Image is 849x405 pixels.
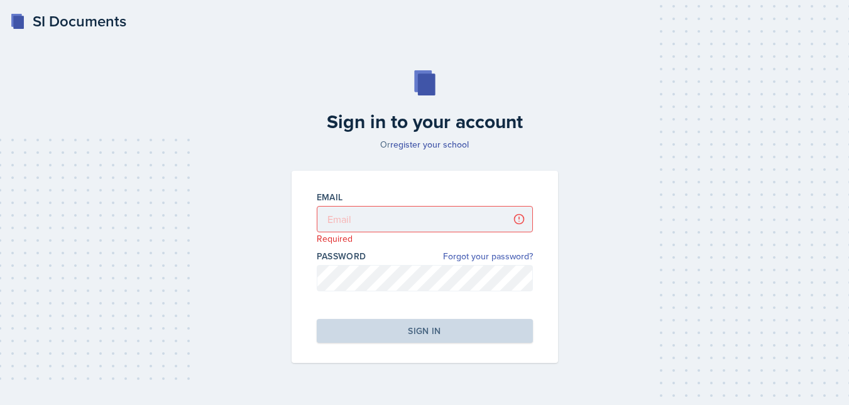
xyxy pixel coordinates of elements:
[317,319,533,343] button: Sign in
[10,10,126,33] a: SI Documents
[317,250,366,262] label: Password
[443,250,533,263] a: Forgot your password?
[317,206,533,232] input: Email
[408,325,441,337] div: Sign in
[317,191,343,203] label: Email
[284,138,566,151] p: Or
[284,111,566,133] h2: Sign in to your account
[317,232,533,245] p: Required
[390,138,469,151] a: register your school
